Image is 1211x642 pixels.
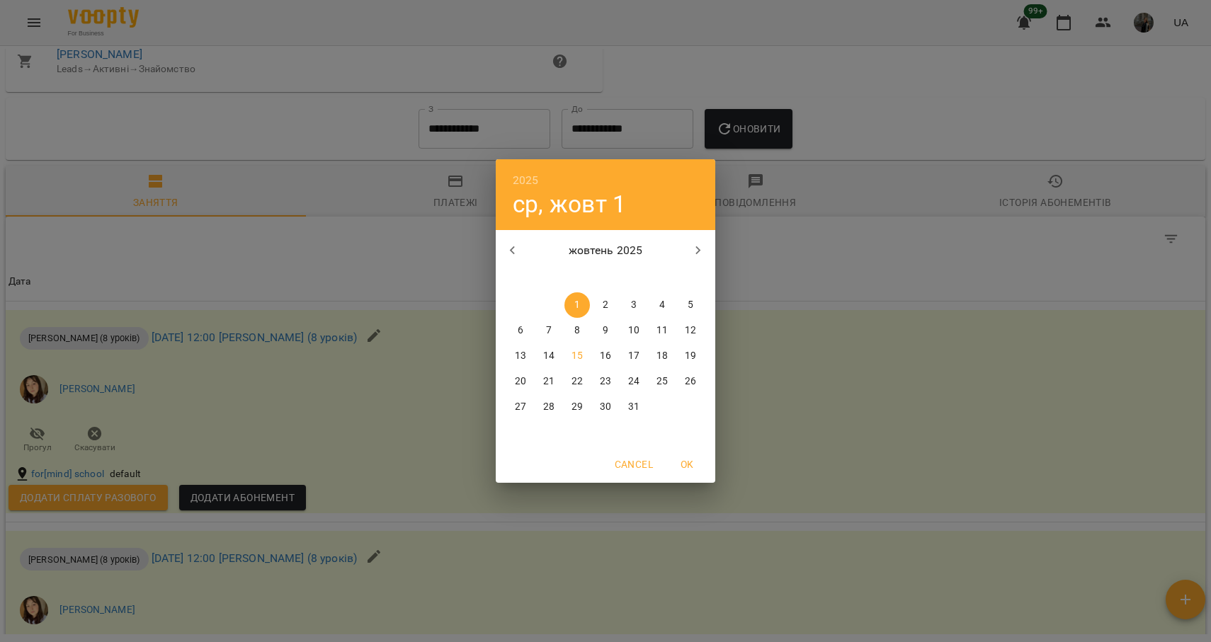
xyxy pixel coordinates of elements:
button: 9 [593,318,618,343]
button: 13 [508,343,533,369]
button: 11 [649,318,675,343]
button: 2 [593,292,618,318]
button: 19 [678,343,703,369]
p: 9 [603,323,608,338]
span: пт [621,271,647,285]
p: 27 [515,400,526,414]
p: 1 [574,298,580,312]
button: 18 [649,343,675,369]
button: 30 [593,394,618,420]
button: 22 [564,369,590,394]
p: 2 [603,298,608,312]
p: 21 [543,374,555,389]
p: 13 [515,349,526,363]
button: 12 [678,318,703,343]
p: 8 [574,323,580,338]
p: жовтень 2025 [530,242,682,259]
button: 20 [508,369,533,394]
p: 23 [600,374,611,389]
button: Cancel [609,452,659,477]
p: 17 [628,349,639,363]
p: 30 [600,400,611,414]
p: 25 [656,374,668,389]
button: 24 [621,369,647,394]
span: чт [593,271,618,285]
button: 27 [508,394,533,420]
p: 7 [546,323,552,338]
p: 31 [628,400,639,414]
span: сб [649,271,675,285]
p: 20 [515,374,526,389]
p: 10 [628,323,639,338]
p: 5 [688,298,693,312]
span: нд [678,271,703,285]
button: 4 [649,292,675,318]
button: 26 [678,369,703,394]
button: 31 [621,394,647,420]
p: 19 [685,349,696,363]
button: 25 [649,369,675,394]
button: 6 [508,318,533,343]
p: 14 [543,349,555,363]
button: 1 [564,292,590,318]
button: 23 [593,369,618,394]
p: 22 [572,374,583,389]
button: 10 [621,318,647,343]
button: ср, жовт 1 [513,190,626,219]
p: 28 [543,400,555,414]
p: 24 [628,374,639,389]
span: пн [508,271,533,285]
p: 11 [656,323,668,338]
button: 21 [536,369,562,394]
span: OK [670,456,704,473]
span: вт [536,271,562,285]
p: 4 [659,298,665,312]
button: 14 [536,343,562,369]
button: 28 [536,394,562,420]
button: 5 [678,292,703,318]
p: 29 [572,400,583,414]
p: 16 [600,349,611,363]
button: 17 [621,343,647,369]
button: OK [664,452,710,477]
button: 15 [564,343,590,369]
button: 3 [621,292,647,318]
button: 29 [564,394,590,420]
span: Cancel [615,456,653,473]
p: 12 [685,323,696,338]
button: 7 [536,318,562,343]
p: 15 [572,349,583,363]
p: 26 [685,374,696,389]
p: 3 [631,298,637,312]
p: 18 [656,349,668,363]
p: 6 [518,323,523,338]
button: 2025 [513,171,539,190]
button: 8 [564,318,590,343]
span: ср [564,271,590,285]
button: 16 [593,343,618,369]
